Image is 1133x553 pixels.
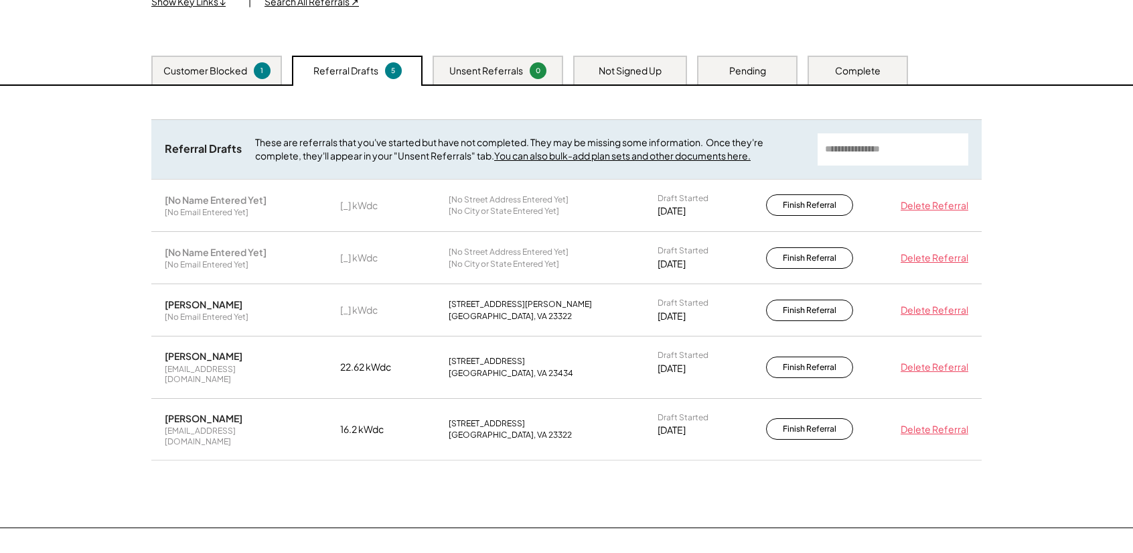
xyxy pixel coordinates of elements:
div: [PERSON_NAME] [165,350,242,362]
div: Delete Referral [895,251,968,265]
button: Finish Referral [766,194,853,216]
div: Complete [835,64,881,78]
div: Not Signed Up [599,64,662,78]
div: Draft Started [658,193,708,204]
div: [DATE] [658,424,686,437]
div: [No Email Entered Yet] [165,207,248,218]
div: Pending [729,64,766,78]
button: Finish Referral [766,418,853,440]
button: Finish Referral [766,357,853,378]
div: [_] kWdc [340,251,407,265]
div: 16.2 kWdc [340,423,407,436]
div: 1 [256,66,269,76]
div: [STREET_ADDRESS][PERSON_NAME] [449,299,592,310]
div: 5 [387,66,400,76]
div: 22.62 kWdc [340,361,407,374]
div: [GEOGRAPHIC_DATA], VA 23322 [449,430,572,440]
div: [No Name Entered Yet] [165,194,267,206]
div: [No Street Address Entered Yet] [449,194,569,205]
div: [No Street Address Entered Yet] [449,247,569,257]
div: [EMAIL_ADDRESS][DOMAIN_NAME] [165,364,299,385]
button: Finish Referral [766,247,853,269]
div: [No City or State Entered Yet] [449,206,559,217]
div: Delete Referral [895,361,968,374]
div: Draft Started [658,412,708,423]
div: [DATE] [658,310,686,323]
div: [PERSON_NAME] [165,412,242,424]
div: [EMAIL_ADDRESS][DOMAIN_NAME] [165,426,299,446]
div: Draft Started [658,245,708,256]
div: Delete Referral [895,304,968,317]
div: [DATE] [658,362,686,375]
div: These are referrals that you've started but have not completed. They may be missing some informat... [255,136,804,162]
div: Draft Started [658,298,708,308]
div: Customer Blocked [163,64,247,78]
div: [PERSON_NAME] [165,298,242,310]
div: [DATE] [658,204,686,218]
div: 0 [532,66,544,76]
div: Draft Started [658,350,708,361]
div: [No Email Entered Yet] [165,312,248,322]
div: [No City or State Entered Yet] [449,259,559,269]
div: [No Email Entered Yet] [165,259,248,270]
div: Delete Referral [895,423,968,436]
div: [_] kWdc [340,304,407,317]
a: You can also bulk-add plan sets and other documents here. [494,149,751,162]
div: [_] kWdc [340,199,407,212]
div: [STREET_ADDRESS] [449,356,525,367]
div: [GEOGRAPHIC_DATA], VA 23322 [449,311,572,322]
div: [GEOGRAPHIC_DATA], VA 23434 [449,368,573,379]
div: Referral Drafts [165,142,242,156]
div: Delete Referral [895,199,968,212]
div: [DATE] [658,257,686,271]
div: Referral Drafts [313,64,378,78]
div: [No Name Entered Yet] [165,246,267,258]
div: Unsent Referrals [449,64,523,78]
button: Finish Referral [766,300,853,321]
div: [STREET_ADDRESS] [449,418,525,429]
